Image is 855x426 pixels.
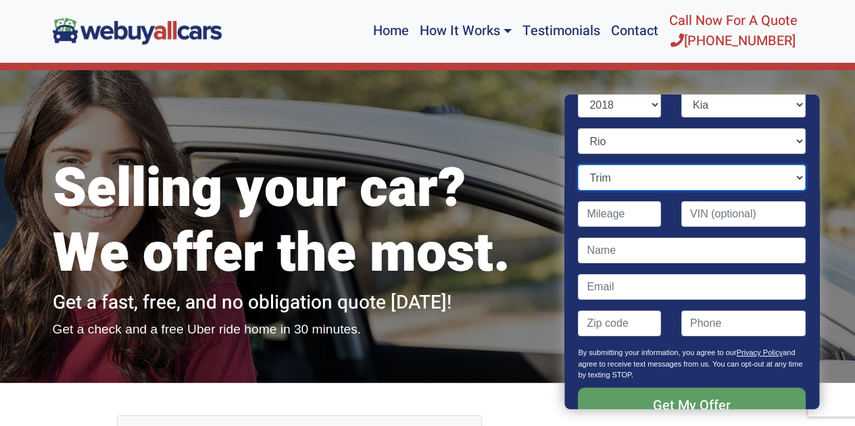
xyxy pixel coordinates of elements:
[53,292,546,315] h2: Get a fast, free, and no obligation quote [DATE]!
[579,274,806,300] input: Email
[414,5,516,57] a: How It Works
[53,18,222,44] img: We Buy All Cars in NJ logo
[517,5,606,57] a: Testimonials
[579,388,806,424] input: Get My Offer
[579,238,806,263] input: Name
[367,5,414,57] a: Home
[53,320,546,340] p: Get a check and a free Uber ride home in 30 minutes.
[681,201,806,227] input: VIN (optional)
[606,5,664,57] a: Contact
[53,157,546,286] h1: Selling your car? We offer the most.
[579,201,662,227] input: Mileage
[737,348,783,356] a: Privacy Policy
[681,311,806,336] input: Phone
[664,5,803,57] a: Call Now For A Quote[PHONE_NUMBER]
[579,311,662,336] input: Zip code
[579,347,806,388] p: By submitting your information, you agree to our and agree to receive text messages from us. You ...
